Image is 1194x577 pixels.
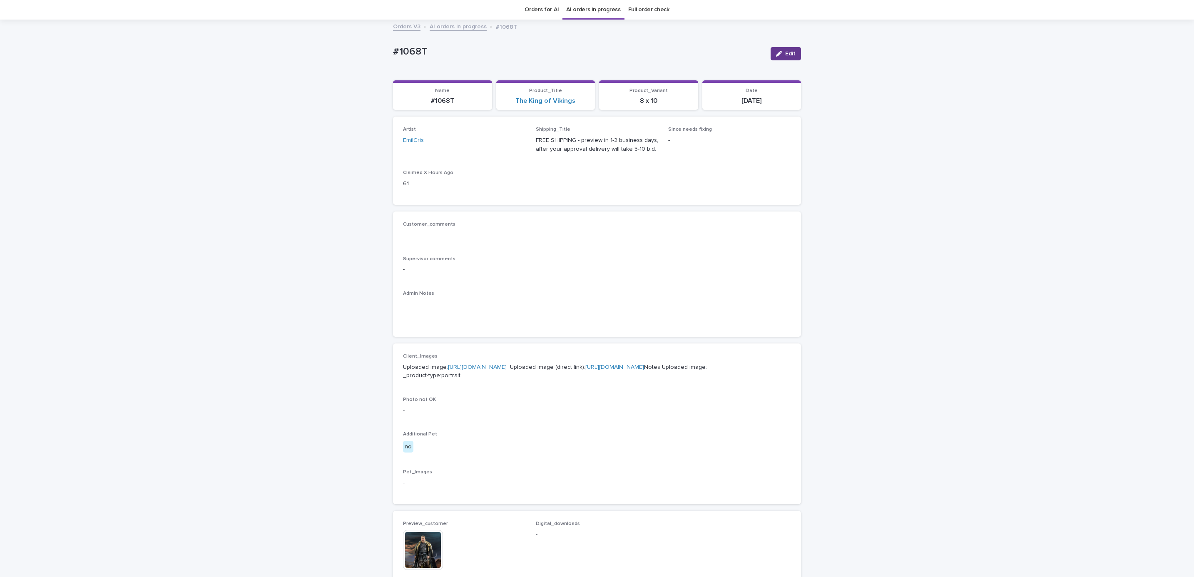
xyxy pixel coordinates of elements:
[403,136,424,145] a: EmilCris
[668,136,791,145] p: -
[536,136,659,154] p: FREE SHIPPING - preview in 1-2 business days, after your approval delivery will take 5-10 b.d.
[398,97,487,105] p: #1068T
[403,470,432,475] span: Pet_Images
[448,364,507,370] a: [URL][DOMAIN_NAME]
[403,170,453,175] span: Claimed X Hours Ago
[707,97,796,105] p: [DATE]
[536,530,659,539] p: -
[515,97,575,105] a: The King of Vikings
[668,127,712,132] span: Since needs fixing
[746,88,758,93] span: Date
[403,265,791,274] p: -
[403,306,791,314] p: -
[403,432,437,437] span: Additional Pet
[536,521,580,526] span: Digital_downloads
[785,51,796,57] span: Edit
[403,479,791,487] p: -
[393,46,764,58] p: #1068T
[403,363,791,381] p: Uploaded image: _Uploaded image (direct link): Notes Uploaded image: _product-type:portrait
[496,22,517,31] p: #1068T
[403,222,455,227] span: Customer_comments
[403,406,791,415] p: -
[403,127,416,132] span: Artist
[430,21,487,31] a: AI orders in progress
[403,291,434,296] span: Admin Notes
[435,88,450,93] span: Name
[403,441,413,453] div: no
[403,231,791,239] p: -
[403,397,436,402] span: Photo not OK
[604,97,693,105] p: 8 x 10
[403,521,448,526] span: Preview_customer
[536,127,570,132] span: Shipping_Title
[771,47,801,60] button: Edit
[529,88,562,93] span: Product_Title
[629,88,668,93] span: Product_Variant
[403,354,438,359] span: Client_Images
[393,21,420,31] a: Orders V3
[403,256,455,261] span: Supervisor comments
[585,364,644,370] a: [URL][DOMAIN_NAME]
[403,179,526,188] p: 61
